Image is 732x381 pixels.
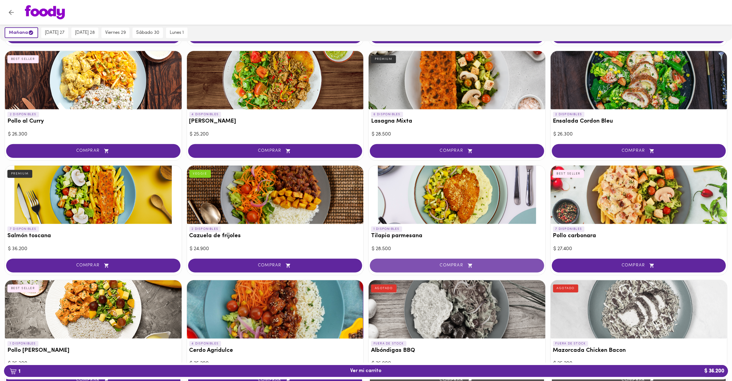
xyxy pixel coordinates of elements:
[75,30,95,36] span: [DATE] 28
[41,28,68,38] button: [DATE] 27
[372,360,542,367] div: $ 26.900
[7,170,32,178] div: PREMIUM
[189,226,221,232] p: 2 DISPONIBLES
[196,263,355,268] span: COMPRAR
[71,28,98,38] button: [DATE] 28
[190,131,361,138] div: $ 25.200
[371,118,543,125] h3: Lasagna Mixta
[136,30,159,36] span: sábado 30
[8,131,179,138] div: $ 26.300
[372,245,542,253] div: $ 28.500
[5,51,182,109] div: Pollo al Curry
[7,55,39,63] div: BEST SELLER
[560,263,718,268] span: COMPRAR
[190,245,361,253] div: $ 24.900
[551,166,727,224] div: Pollo carbonara
[8,245,179,253] div: $ 36.200
[25,5,65,19] img: logo.png
[190,360,361,367] div: $ 25.200
[5,27,38,38] button: mañana
[371,233,543,239] h3: Tilapia parmesana
[45,30,65,36] span: [DATE] 27
[187,51,364,109] div: Arroz chaufa
[378,148,536,154] span: COMPRAR
[10,368,17,375] img: cart.png
[553,112,585,117] p: 2 DISPONIBLES
[189,118,361,125] h3: [PERSON_NAME]
[371,55,396,63] div: PREMIUM
[553,118,725,125] h3: Ensalada Cordon Bleu
[189,170,211,178] div: VEGGIE
[553,170,584,178] div: BEST SELLER
[14,148,173,154] span: COMPRAR
[133,28,163,38] button: sábado 30
[189,112,221,117] p: 4 DISPONIBLES
[372,131,542,138] div: $ 28.500
[6,144,180,158] button: COMPRAR
[553,348,725,354] h3: Mazorcada Chicken Bacon
[7,226,39,232] p: 7 DISPONIBLES
[6,367,24,375] b: 1
[553,341,588,347] p: FUERA DE STOCK
[7,348,179,354] h3: Pollo [PERSON_NAME]
[554,131,724,138] div: $ 26.300
[196,148,355,154] span: COMPRAR
[5,166,182,224] div: Salmón toscana
[188,144,362,158] button: COMPRAR
[7,285,39,293] div: BEST SELLER
[7,341,38,347] p: 1 DISPONIBLES
[170,30,184,36] span: lunes 1
[553,226,585,232] p: 7 DISPONIBLES
[553,285,579,293] div: AGOTADO
[6,259,180,273] button: COMPRAR
[7,233,179,239] h3: Salmón toscana
[189,341,221,347] p: 4 DISPONIBLES
[553,233,725,239] h3: Pollo carbonara
[8,360,179,367] div: $ 26.300
[189,348,361,354] h3: Cerdo Agridulce
[187,280,364,339] div: Cerdo Agridulce
[552,144,726,158] button: COMPRAR
[371,226,402,232] p: 1 DISPONIBLES
[370,144,544,158] button: COMPRAR
[187,166,364,224] div: Cazuela de frijoles
[4,5,19,20] button: Volver
[371,348,543,354] h3: Albóndigas BBQ
[7,118,179,125] h3: Pollo al Curry
[5,280,182,339] div: Pollo Tikka Massala
[369,280,545,339] div: Albóndigas BBQ
[370,259,544,273] button: COMPRAR
[554,245,724,253] div: $ 27.400
[189,233,361,239] h3: Cazuela de frijoles
[696,345,726,375] iframe: Messagebird Livechat Widget
[166,28,188,38] button: lunes 1
[188,259,362,273] button: COMPRAR
[371,112,403,117] p: 6 DISPONIBLES
[371,341,406,347] p: FUERA DE STOCK
[14,263,173,268] span: COMPRAR
[350,368,382,374] span: Ver mi carrito
[369,51,545,109] div: Lasagna Mixta
[552,259,726,273] button: COMPRAR
[551,280,727,339] div: Mazorcada Chicken Bacon
[554,360,724,367] div: $ 25.200
[9,30,34,36] span: mañana
[101,28,129,38] button: viernes 29
[105,30,126,36] span: viernes 29
[551,51,727,109] div: Ensalada Cordon Bleu
[369,166,545,224] div: Tilapia parmesana
[378,263,536,268] span: COMPRAR
[371,285,397,293] div: AGOTADO
[560,148,718,154] span: COMPRAR
[7,112,39,117] p: 2 DISPONIBLES
[4,365,728,377] button: 1Ver mi carrito$ 36.200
